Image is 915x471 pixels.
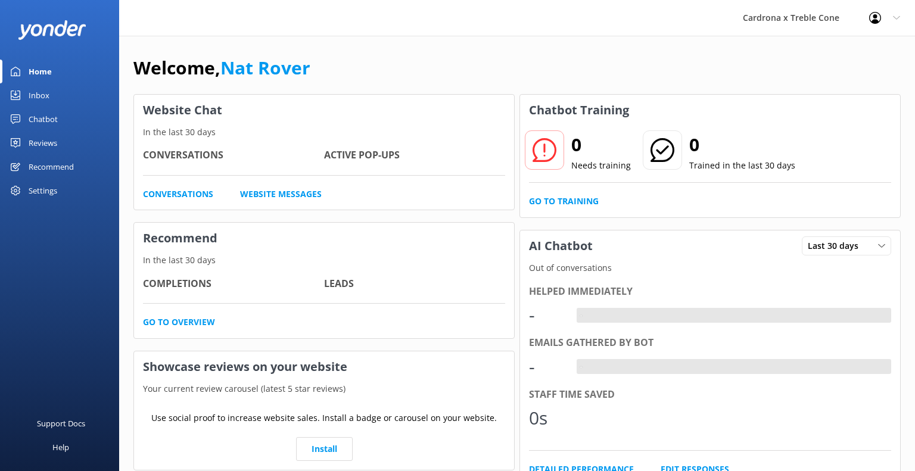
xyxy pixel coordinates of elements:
div: Settings [29,179,57,202]
h3: AI Chatbot [520,230,602,261]
span: Last 30 days [808,239,866,252]
a: Website Messages [240,188,322,201]
h3: Chatbot Training [520,95,638,126]
a: Nat Rover [220,55,310,80]
div: Help [52,435,69,459]
div: Inbox [29,83,49,107]
p: In the last 30 days [134,254,514,267]
p: Trained in the last 30 days [689,159,795,172]
div: Support Docs [37,411,85,435]
h2: 0 [689,130,795,159]
div: - [577,308,586,323]
h3: Recommend [134,223,514,254]
h4: Leads [324,276,505,292]
a: Go to Training [529,195,599,208]
p: Needs training [571,159,631,172]
h4: Completions [143,276,324,292]
h3: Website Chat [134,95,514,126]
div: 0s [529,404,565,432]
div: Helped immediately [529,284,891,300]
div: Staff time saved [529,387,891,403]
p: In the last 30 days [134,126,514,139]
div: Recommend [29,155,74,179]
div: Reviews [29,131,57,155]
p: Use social proof to increase website sales. Install a badge or carousel on your website. [151,411,497,425]
h3: Showcase reviews on your website [134,351,514,382]
div: Chatbot [29,107,58,131]
h4: Active Pop-ups [324,148,505,163]
div: - [529,353,565,381]
a: Install [296,437,353,461]
h1: Welcome, [133,54,310,82]
h2: 0 [571,130,631,159]
p: Out of conversations [520,261,900,275]
a: Go to overview [143,316,215,329]
div: - [529,301,565,329]
div: Home [29,60,52,83]
h4: Conversations [143,148,324,163]
img: yonder-white-logo.png [18,20,86,40]
div: Emails gathered by bot [529,335,891,351]
div: - [577,359,586,375]
a: Conversations [143,188,213,201]
p: Your current review carousel (latest 5 star reviews) [134,382,514,395]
